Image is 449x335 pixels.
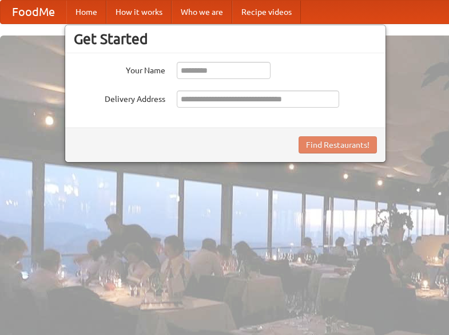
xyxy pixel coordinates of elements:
[74,62,165,76] label: Your Name
[74,90,165,105] label: Delivery Address
[66,1,106,23] a: Home
[74,30,377,48] h3: Get Started
[172,1,232,23] a: Who we are
[232,1,301,23] a: Recipe videos
[1,1,66,23] a: FoodMe
[106,1,172,23] a: How it works
[299,136,377,153] button: Find Restaurants!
